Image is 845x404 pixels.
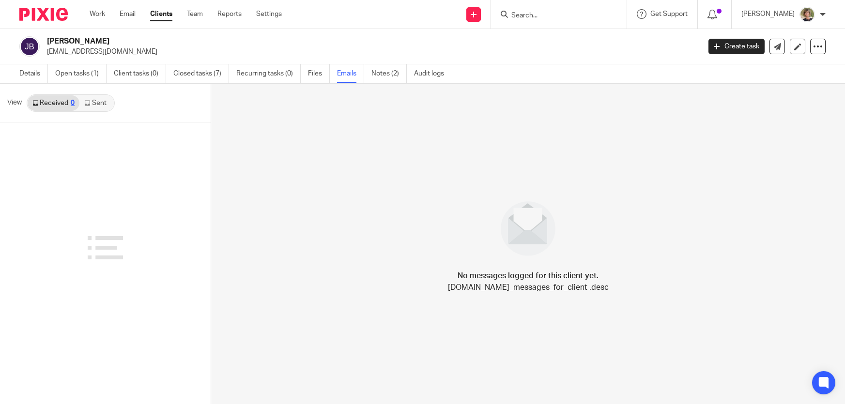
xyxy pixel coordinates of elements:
[173,64,229,83] a: Closed tasks (7)
[150,9,172,19] a: Clients
[236,64,301,83] a: Recurring tasks (0)
[187,9,203,19] a: Team
[414,64,451,83] a: Audit logs
[90,9,105,19] a: Work
[47,36,565,46] h2: [PERSON_NAME]
[510,12,598,20] input: Search
[308,64,330,83] a: Files
[448,282,609,293] p: [DOMAIN_NAME]_messages_for_client .desc
[799,7,815,22] img: High%20Res%20Andrew%20Price%20Accountants_Poppy%20Jakes%20photography-1142.jpg
[7,98,22,108] span: View
[337,64,364,83] a: Emails
[79,95,113,111] a: Sent
[19,8,68,21] img: Pixie
[256,9,282,19] a: Settings
[741,9,795,19] p: [PERSON_NAME]
[708,39,765,54] a: Create task
[19,36,40,57] img: svg%3E
[217,9,242,19] a: Reports
[47,47,694,57] p: [EMAIL_ADDRESS][DOMAIN_NAME]
[371,64,407,83] a: Notes (2)
[114,64,166,83] a: Client tasks (0)
[55,64,107,83] a: Open tasks (1)
[650,11,688,17] span: Get Support
[19,64,48,83] a: Details
[28,95,79,111] a: Received0
[120,9,136,19] a: Email
[71,100,75,106] div: 0
[494,195,562,262] img: image
[458,270,599,282] h4: No messages logged for this client yet.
